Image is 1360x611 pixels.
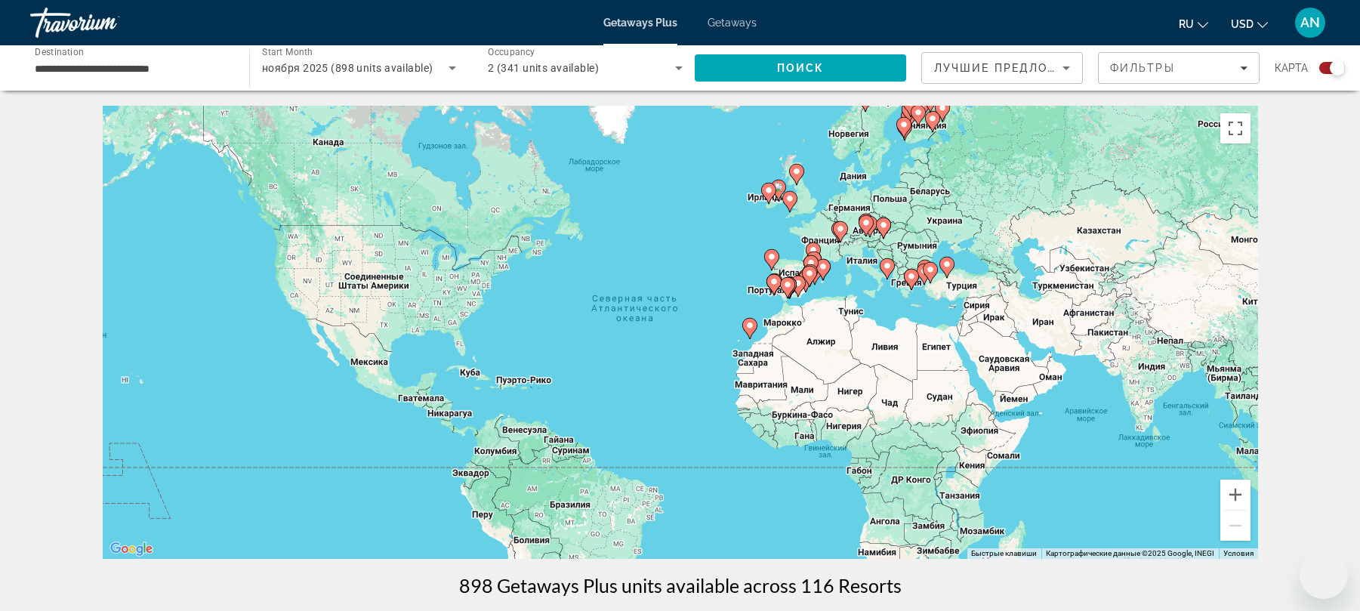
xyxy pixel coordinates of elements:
a: Getaways Plus [603,17,677,29]
input: Select destination [35,60,230,78]
span: ru [1179,18,1194,30]
span: ноября 2025 (898 units available) [262,62,433,74]
span: карта [1275,57,1308,79]
span: Start Month [262,47,313,57]
a: Getaways [708,17,757,29]
button: Быстрые клавиши [971,548,1037,559]
span: Occupancy [488,47,535,57]
a: Условия (ссылка откроется в новой вкладке) [1223,549,1254,557]
button: Change language [1179,13,1208,35]
h1: 898 Getaways Plus units available across 116 Resorts [459,574,902,597]
span: Поиск [777,62,825,74]
button: Change currency [1231,13,1268,35]
span: Destination [35,46,84,57]
a: Travorium [30,3,181,42]
img: Google [106,539,156,559]
button: Уменьшить [1220,511,1251,541]
span: Картографические данные ©2025 Google, INEGI [1046,549,1214,557]
iframe: Кнопка запуска окна обмена сообщениями [1300,551,1348,599]
button: Включить полноэкранный режим [1220,113,1251,143]
span: USD [1231,18,1254,30]
button: User Menu [1291,7,1330,39]
mat-select: Sort by [934,59,1070,77]
button: Search [695,54,906,82]
button: Увеличить [1220,480,1251,510]
span: Лучшие предложения [934,62,1095,74]
a: Открыть эту область в Google Картах (в новом окне) [106,539,156,559]
span: Фильтры [1110,62,1175,74]
button: Filters [1098,52,1260,84]
span: AN [1300,15,1320,30]
span: 2 (341 units available) [488,62,599,74]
